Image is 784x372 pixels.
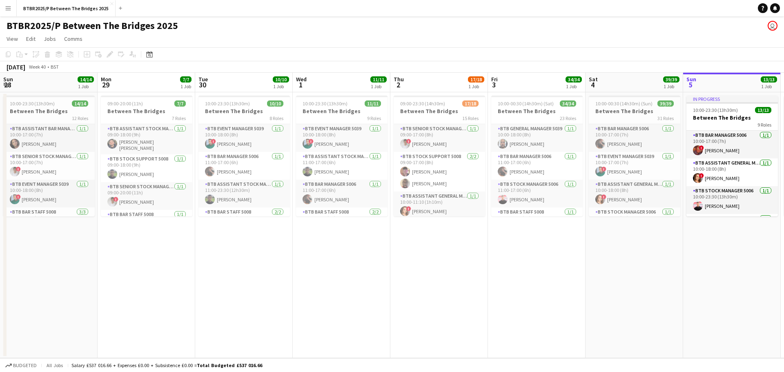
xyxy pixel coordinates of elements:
span: 7/7 [180,76,192,82]
div: 1 Job [566,83,581,89]
span: ! [406,206,411,211]
span: 9 Roles [757,122,771,128]
span: 11/11 [365,100,381,107]
span: 10:00-23:30 (13h30m) [693,107,738,113]
span: ! [16,167,21,172]
span: 23 Roles [560,115,576,121]
span: Sat [589,76,598,83]
button: BTBR2025/P Between The Bridges 2025 [17,0,116,16]
h3: Between The Bridges [101,107,192,115]
app-job-card: 09:00-23:30 (14h30m)17/18Between The Bridges15 RolesBTB Senior Stock Manager 50061/109:00-17:00 (... [394,96,485,216]
span: Week 40 [27,64,47,70]
span: Tue [198,76,208,83]
span: View [7,35,18,42]
app-card-role: BTB Bar Staff 50082/211:30-17:30 (6h) [296,207,388,249]
span: 09:00-23:30 (14h30m) [400,100,445,107]
h3: Between The Bridges [296,107,388,115]
app-card-role: BTB Senior Stock Manager 50061/110:00-17:00 (7h)![PERSON_NAME] [3,152,95,180]
app-card-role: BTB Event Manager 50391/110:00-17:00 (7h)![PERSON_NAME] [589,152,680,180]
span: All jobs [45,362,65,368]
div: 1 Job [273,83,289,89]
span: 7/7 [174,100,186,107]
span: 12 Roles [72,115,88,121]
app-card-role: BTB Bar Staff 50081/1 [101,210,192,238]
div: In progress [686,96,778,102]
span: 3 [490,80,498,89]
span: 5 [685,80,696,89]
span: 4 [588,80,598,89]
span: Sun [686,76,696,83]
app-card-role: BTB Assistant Stock Manager 50061/111:00-23:30 (12h30m)[PERSON_NAME] [198,180,290,207]
span: ! [211,139,216,144]
h3: Between The Bridges [3,107,95,115]
span: Budgeted [13,363,37,368]
span: 1 [295,80,307,89]
app-card-role: BTB Stock support 50081/109:00-18:00 (9h)[PERSON_NAME] [101,154,192,182]
span: Total Budgeted £537 016.66 [197,362,262,368]
div: 10:00-00:30 (14h30m) (Sat)34/34Between The Bridges23 RolesBTB General Manager 50391/110:00-18:00 ... [491,96,583,216]
span: ! [16,194,21,199]
app-card-role: BTB Assistant Bar Manager 50061/110:00-17:00 (7h)[PERSON_NAME] [3,124,95,152]
app-card-role: BTB Bar Staff 50083/310:30-17:30 (7h) [3,207,95,259]
h3: Between The Bridges [491,107,583,115]
span: 39/39 [657,100,674,107]
span: 2 [392,80,404,89]
span: Sun [3,76,13,83]
div: In progress10:00-23:30 (13h30m)13/13Between The Bridges9 RolesBTB Bar Manager 50061/110:00-17:00 ... [686,96,778,216]
span: 11/11 [370,76,387,82]
span: ! [699,145,704,150]
app-card-role: BTB Event Manager 50391/110:00-18:00 (8h)![PERSON_NAME] [296,124,388,152]
app-job-card: 10:00-23:30 (13h30m)10/10Between The Bridges8 RolesBTB Event Manager 50391/110:00-18:00 (8h)![PER... [198,96,290,216]
span: 10/10 [267,100,283,107]
span: 29 [100,80,111,89]
div: 1 Job [761,83,777,89]
span: 09:00-20:00 (11h) [107,100,143,107]
span: 7 Roles [172,115,186,121]
span: ! [406,139,411,144]
div: 10:00-23:30 (13h30m)11/11Between The Bridges9 RolesBTB Event Manager 50391/110:00-18:00 (8h)![PER... [296,96,388,216]
app-card-role: BTB Bar Manager 50061/111:00-17:00 (6h)[PERSON_NAME] [198,152,290,180]
span: Thu [394,76,404,83]
span: 13/13 [755,107,771,113]
span: 14/14 [72,100,88,107]
span: Fri [491,76,498,83]
span: 8 Roles [269,115,283,121]
span: 10:00-00:30 (14h30m) (Sat) [498,100,554,107]
span: 10:00-23:30 (13h30m) [303,100,347,107]
div: 1 Job [180,83,191,89]
span: ! [309,139,314,144]
h3: Between The Bridges [686,114,778,121]
app-job-card: 10:00-23:30 (13h30m)14/14Between The Bridges12 RolesBTB Assistant Bar Manager 50061/110:00-17:00 ... [3,96,95,216]
span: ! [601,194,606,199]
h3: Between The Bridges [394,107,485,115]
app-card-role: BTB Bar Manager 50061/110:00-17:00 (7h)[PERSON_NAME] [589,124,680,152]
app-card-role: BTB Bar Manager 50061/111:00-17:00 (6h)[PERSON_NAME] [296,180,388,207]
app-job-card: 09:00-20:00 (11h)7/7Between The Bridges7 RolesBTB Assistant Stock Manager 50061/109:00-18:00 (9h)... [101,96,192,216]
div: Salary £537 016.66 + Expenses £0.00 + Subsistence £0.00 = [71,362,262,368]
app-card-role: BTB Bar Manager 50061/111:00-17:00 (6h)[PERSON_NAME] [491,152,583,180]
span: 30 [197,80,208,89]
span: 34/34 [560,100,576,107]
button: Budgeted [4,361,38,370]
app-card-role: BTB Bar Staff 50082/211:30-17:30 (6h) [198,207,290,247]
h1: BTBR2025/P Between The Bridges 2025 [7,20,178,32]
app-card-role: BTB Assistant Stock Manager 50061/111:00-17:00 (6h)[PERSON_NAME] [296,152,388,180]
app-card-role: BTB Event Manager 50391/110:00-18:00 (8h)![PERSON_NAME] [3,180,95,207]
span: ! [699,173,704,178]
span: 9 Roles [367,115,381,121]
a: Comms [61,33,86,44]
span: 28 [2,80,13,89]
app-card-role: BTB General Manager 50391/110:00-18:00 (8h)[PERSON_NAME] [491,124,583,152]
app-card-role: BTB Bar Staff 50081/111:30-16:30 (5h) [491,207,583,235]
app-user-avatar: Amy Cane [768,21,777,31]
div: 1 Job [371,83,386,89]
app-job-card: 10:00-00:30 (14h30m) (Sun)39/39Between The Bridges31 RolesBTB Bar Manager 50061/110:00-17:00 (7h)... [589,96,680,216]
app-card-role: BTB Assistant Stock Manager 50061/109:00-18:00 (9h)[PERSON_NAME] [PERSON_NAME] [101,124,192,154]
app-card-role: BTB Stock Manager 50061/110:00-23:30 (13h30m)[PERSON_NAME] [686,186,778,214]
span: 10/10 [273,76,289,82]
a: Edit [23,33,39,44]
a: Jobs [40,33,59,44]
